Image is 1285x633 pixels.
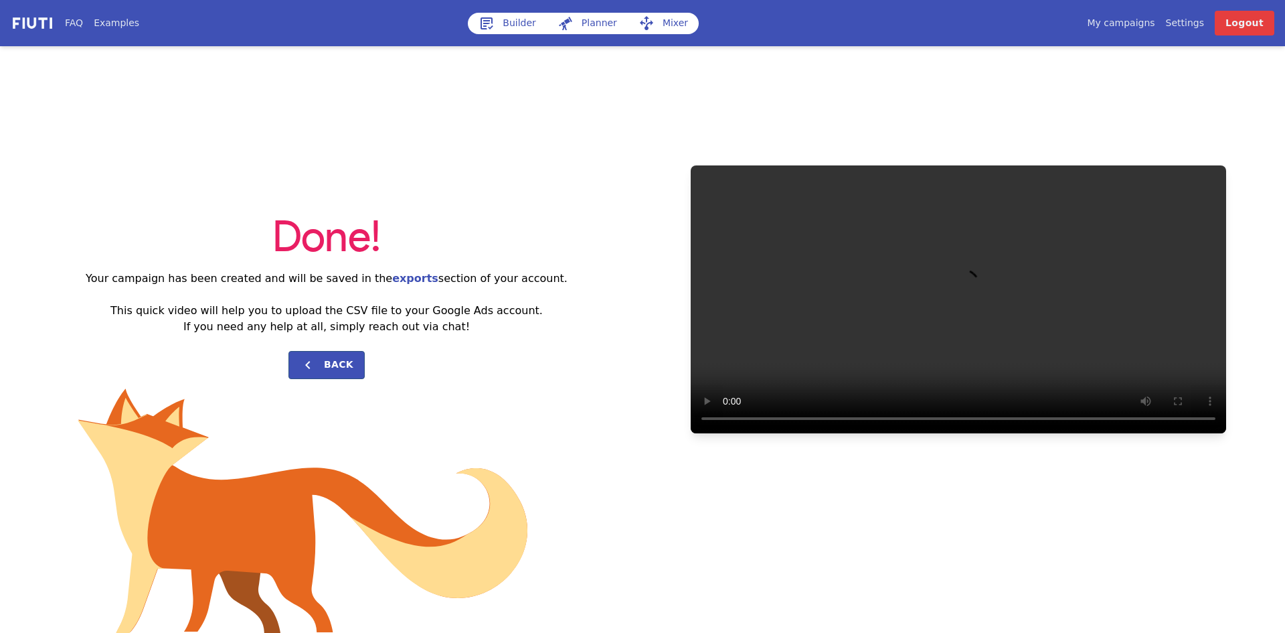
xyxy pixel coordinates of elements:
a: Mixer [628,13,699,34]
a: Settings [1166,16,1204,30]
a: FAQ [65,16,83,30]
a: Builder [468,13,547,34]
video: Your browser does not support HTML5 video. [691,165,1226,433]
h2: Your campaign has been created and will be saved in the section of your account. This quick video... [11,271,642,335]
img: f731f27.png [11,15,54,31]
a: exports [392,272,438,285]
a: Examples [94,16,139,30]
a: Logout [1215,11,1274,36]
span: Done! [272,217,381,260]
a: My campaigns [1087,16,1154,30]
a: Planner [547,13,628,34]
button: Back [288,351,365,379]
